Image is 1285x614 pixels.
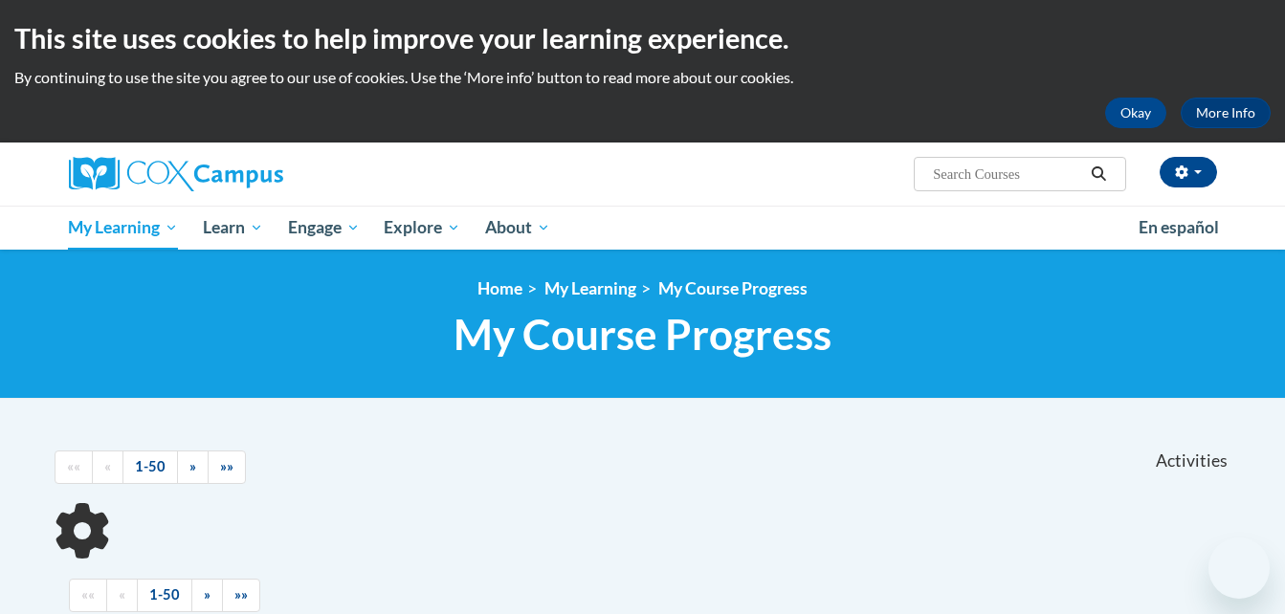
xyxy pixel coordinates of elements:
a: About [473,206,563,250]
a: More Info [1181,98,1271,128]
a: Begining [55,450,93,484]
span: « [104,458,111,474]
span: My Learning [68,216,178,239]
a: End [222,579,260,612]
span: »» [220,458,233,474]
a: My Learning [544,278,636,298]
span: My Course Progress [454,309,831,360]
span: Learn [203,216,263,239]
a: 1-50 [122,450,178,484]
span: »» [234,586,248,603]
a: Home [477,278,522,298]
span: Activities [1156,450,1228,471]
button: Search [1084,163,1113,186]
a: 1-50 [137,579,192,612]
span: «« [67,458,80,474]
iframe: Button to launch messaging window [1208,537,1270,599]
a: En español [1126,208,1231,248]
a: My Course Progress [658,278,808,298]
span: «« [81,586,95,603]
a: My Learning [56,206,191,250]
span: En español [1139,217,1219,237]
span: Engage [288,216,360,239]
p: By continuing to use the site you agree to our use of cookies. Use the ‘More info’ button to read... [14,67,1271,88]
a: Next [191,579,223,612]
a: Begining [69,579,107,612]
a: Cox Campus [69,157,432,191]
span: » [189,458,196,474]
a: Engage [276,206,372,250]
a: Previous [106,579,138,612]
span: » [204,586,210,603]
a: Learn [190,206,276,250]
div: Main menu [40,206,1246,250]
button: Okay [1105,98,1166,128]
img: Cox Campus [69,157,283,191]
a: End [208,450,246,484]
span: About [485,216,550,239]
span: Explore [384,216,460,239]
span: « [119,586,125,603]
a: Explore [371,206,473,250]
h2: This site uses cookies to help improve your learning experience. [14,19,1271,57]
a: Next [177,450,209,484]
a: Previous [92,450,123,484]
input: Search Courses [931,163,1084,186]
button: Account Settings [1160,157,1217,187]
